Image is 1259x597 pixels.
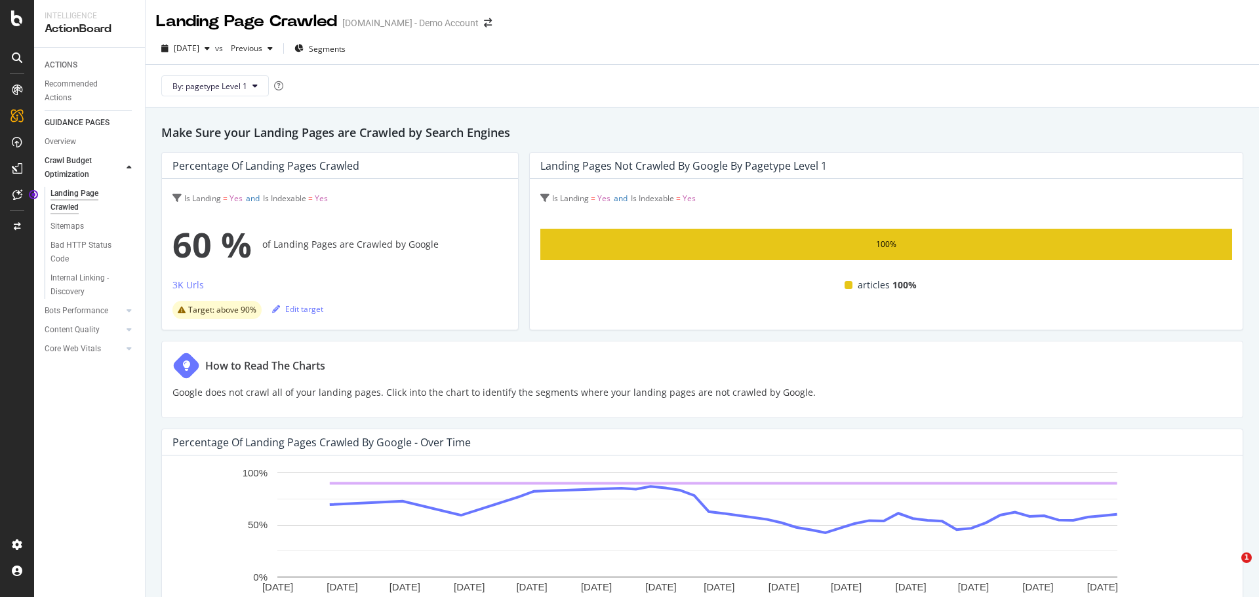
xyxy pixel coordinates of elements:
button: 3K Urls [172,277,204,298]
span: vs [215,43,226,54]
a: Bad HTTP Status Code [50,239,136,266]
span: Yes [315,193,328,204]
div: 3K Urls [172,279,204,292]
span: Yes [683,193,696,204]
span: and [246,193,260,204]
div: warning label [172,301,262,319]
text: 100% [243,467,268,478]
a: Sitemaps [50,220,136,233]
div: [DOMAIN_NAME] - Demo Account [342,16,479,29]
text: [DATE] [1087,582,1118,593]
button: Previous [226,38,278,59]
text: [DATE] [831,582,862,593]
span: 1 [1241,552,1252,563]
text: [DATE] [1022,582,1053,593]
span: Yes [597,193,610,204]
span: 2025 Sep. 8th [174,43,199,54]
span: Target: above 90% [188,306,256,314]
div: of Landing Pages are Crawled by Google [172,218,508,271]
div: Core Web Vitals [45,342,101,356]
div: Intelligence [45,10,134,22]
h2: Make Sure your Landing Pages are Crawled by Search Engines [161,123,1243,142]
div: Percentage of Landing Pages Crawled by Google - Over Time [172,436,471,449]
div: Sitemaps [50,220,84,233]
text: [DATE] [769,582,799,593]
span: = [223,193,228,204]
span: and [614,193,628,204]
text: [DATE] [516,582,547,593]
div: Landing Page Crawled [50,187,123,214]
span: By: pagetype Level 1 [172,81,247,92]
text: [DATE] [958,582,989,593]
button: Edit target [272,298,323,319]
span: = [308,193,313,204]
span: articles [858,277,890,293]
span: Previous [226,43,262,54]
div: Tooltip anchor [28,189,39,201]
div: Landing Pages not Crawled by Google by pagetype Level 1 [540,159,827,172]
a: GUIDANCE PAGES [45,116,136,130]
a: Bots Performance [45,304,123,318]
p: Google does not crawl all of your landing pages. Click into the chart to identify the segments wh... [172,385,816,400]
text: [DATE] [581,582,612,593]
text: [DATE] [896,582,927,593]
span: Is Indexable [631,193,674,204]
button: Segments [289,38,351,59]
a: Landing Page Crawled [50,187,136,214]
text: [DATE] [327,582,357,593]
div: How to Read The Charts [205,358,325,374]
button: [DATE] [156,38,215,59]
div: Bad HTTP Status Code [50,239,124,266]
text: [DATE] [454,582,485,593]
div: GUIDANCE PAGES [45,116,110,130]
span: Is Landing [184,193,221,204]
div: ActionBoard [45,22,134,37]
a: Content Quality [45,323,123,337]
span: = [676,193,681,204]
div: Percentage of Landing Pages Crawled [172,159,359,172]
div: Bots Performance [45,304,108,318]
text: [DATE] [645,582,676,593]
text: 0% [253,571,268,583]
text: [DATE] [262,582,293,593]
span: Is Landing [552,193,589,204]
iframe: Intercom live chat [1214,552,1246,584]
text: 50% [248,520,268,531]
div: Overview [45,135,76,149]
a: Recommended Actions [45,77,136,105]
span: = [591,193,595,204]
text: [DATE] [390,582,420,593]
text: [DATE] [704,582,734,593]
a: Overview [45,135,136,149]
div: 100% [876,237,896,252]
svg: A chart. [172,466,1222,597]
a: ACTIONS [45,58,136,72]
div: Landing Page Crawled [156,10,337,33]
span: 100% [892,277,917,293]
span: Is Indexable [263,193,306,204]
span: Yes [230,193,243,204]
div: Edit target [272,303,323,315]
span: Segments [309,43,346,54]
div: Crawl Budget Optimization [45,154,113,182]
a: Core Web Vitals [45,342,123,356]
div: arrow-right-arrow-left [484,18,492,28]
a: Internal Linking - Discovery [50,271,136,299]
button: By: pagetype Level 1 [161,75,269,96]
div: Content Quality [45,323,100,337]
div: ACTIONS [45,58,77,72]
a: Crawl Budget Optimization [45,154,123,182]
div: Internal Linking - Discovery [50,271,125,299]
div: Recommended Actions [45,77,123,105]
span: 60 % [172,218,252,271]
